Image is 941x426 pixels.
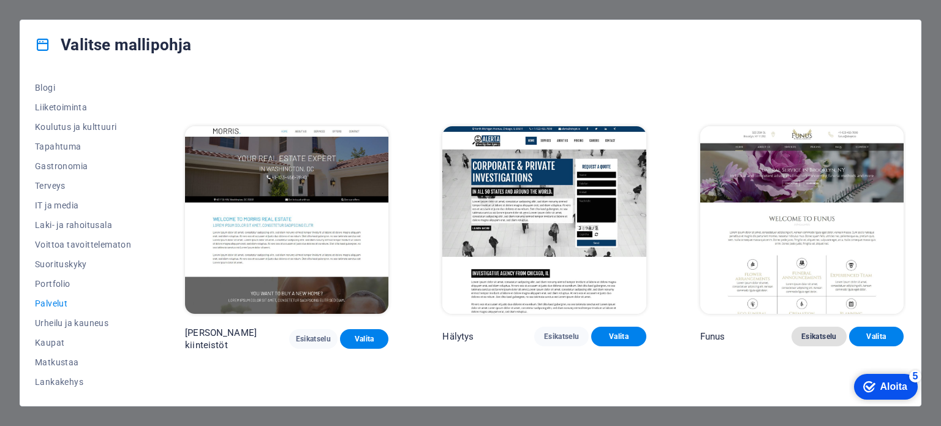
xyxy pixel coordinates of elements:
button: Urheilu ja kauneus [35,313,131,333]
img: Hälytys [442,126,646,314]
font: Funus [700,331,725,342]
font: Laki- ja rahoitusala [35,220,112,230]
button: Terveys [35,176,131,196]
font: Aloita [31,13,58,24]
font: Valita [355,335,374,343]
button: Koulutus ja kulttuuri [35,117,131,137]
button: Palvelut [35,294,131,313]
font: Lankakehys [35,377,83,387]
font: Terveys [35,181,66,191]
font: Palvelut [35,299,67,308]
font: IT ja media [35,200,78,210]
div: Aloita 5 kohdetta jäljellä, 0 % valmis [5,6,69,32]
button: Blogi [35,78,131,97]
button: Voittoa tavoittelematon [35,235,131,254]
font: Blogi [35,83,55,93]
font: Valitse mallipohja [61,36,191,54]
font: Liiketoiminta [35,102,87,112]
button: Tapahtuma [35,137,131,156]
font: Suorituskyky [35,259,87,269]
button: Portfolio [35,274,131,294]
font: Tapahtuma [35,142,81,151]
font: [PERSON_NAME] kiinteistöt [185,327,257,351]
img: Morrisin kiinteistöt [185,126,388,314]
font: Hälytys [442,331,474,342]
button: Lankakehys [35,372,131,392]
button: Valita [849,327,904,346]
button: Valita [591,327,646,346]
button: Matkustaa [35,352,131,372]
font: Esikatselu [801,332,836,341]
font: Esikatselu [296,335,331,343]
button: Valita [340,329,388,349]
font: Kaupat [35,338,64,348]
button: Esikatselu [792,327,846,346]
font: Voittoa tavoittelematon [35,240,131,249]
button: Esikatselu [534,327,589,346]
button: Kaupat [35,333,131,352]
font: Gastronomia [35,161,88,171]
button: Suorituskyky [35,254,131,274]
font: Matkustaa [35,357,79,367]
button: Gastronomia [35,156,131,176]
button: Esikatselu [289,329,338,349]
button: IT ja media [35,196,131,215]
button: Liiketoiminta [35,97,131,117]
font: Esikatselu [544,332,579,341]
font: Valita [866,332,886,341]
font: Valita [609,332,629,341]
font: Portfolio [35,279,70,289]
font: Koulutus ja kulttuuri [35,122,116,132]
font: 5 [64,3,69,13]
img: Funus [700,126,904,314]
font: Urheilu ja kauneus [35,318,108,328]
button: Laki- ja rahoitusala [35,215,131,235]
